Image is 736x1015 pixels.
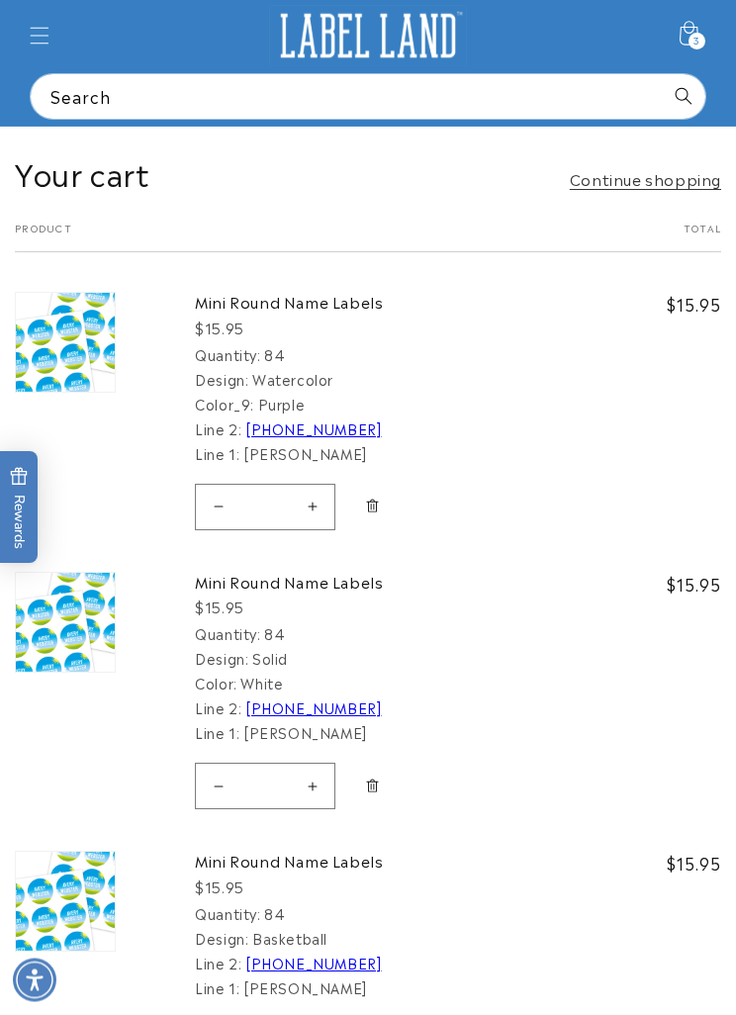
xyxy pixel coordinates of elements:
span: 3 [693,34,700,50]
dd: 84 [264,904,285,924]
span: $15.95 [667,573,721,597]
div: $15.95 [195,319,492,339]
a: call 845-425-4323 [245,954,381,973]
a: Mini Round Name Labels [195,852,492,872]
dt: Color_9: [195,395,254,415]
a: call 845-425-4323 [245,698,381,718]
button: Search [662,75,705,119]
dd: White [240,674,283,693]
div: $15.95 [195,877,492,898]
dt: Design: [195,370,248,390]
dt: Quantity: [195,624,260,644]
img: Label Land [269,6,467,67]
dt: Line 2: [195,954,241,973]
img: Mini Round Name Labels - Label Land [16,853,115,952]
dd: 84 [264,345,285,365]
summary: Menu [18,15,61,58]
dt: Design: [195,929,248,949]
div: $15.95 [195,598,492,618]
img: Mini Round Name Labels - Label Land [16,294,115,393]
a: call 845-425-4323 [245,419,381,439]
a: Mini Round Name Labels [195,573,492,593]
dd: [PERSON_NAME] [243,444,367,464]
dt: Line 2: [195,419,241,439]
dt: Line 1: [195,978,239,998]
a: Mini Round Name Labels [195,293,492,313]
a: Remove Mini Round Name Labels - 84 [350,480,395,535]
img: Mini Round Name Labels - Label Land [16,574,115,673]
dt: Design: [195,649,248,669]
dt: Color: [195,674,237,693]
dd: [PERSON_NAME] [243,978,367,998]
th: Total [684,223,722,252]
h1: Your cart [15,154,149,193]
dd: [PERSON_NAME] [243,723,367,743]
dd: 84 [264,624,285,644]
dt: Quantity: [195,904,260,924]
span: $15.95 [667,293,721,317]
span: $15.95 [667,852,721,876]
dt: Line 1: [195,444,239,464]
input: Quantity for Mini Round Name Labels [240,485,290,531]
dt: Line 1: [195,723,239,743]
dd: Basketball [252,929,327,949]
a: Continue shopping [570,166,721,193]
dt: Quantity: [195,345,260,365]
a: Remove Mini Round Name Labels - 84 [350,759,395,814]
span: Rewards [10,468,29,550]
a: cart [15,293,180,538]
dd: Watercolor [252,370,333,390]
dd: Solid [252,649,288,669]
dd: Purple [258,395,306,415]
dt: Line 2: [195,698,241,718]
th: Product [15,223,72,252]
input: Quantity for Mini Round Name Labels [240,764,290,810]
div: Accessibility Menu [13,959,56,1002]
a: cart [15,573,180,818]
